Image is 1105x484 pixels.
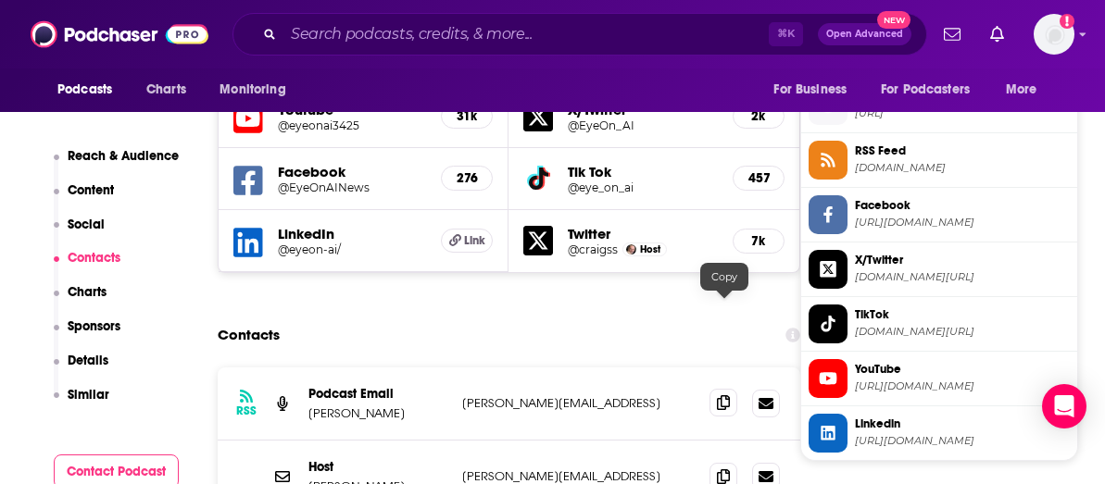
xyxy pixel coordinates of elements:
span: Link [464,233,485,248]
p: Contacts [68,250,120,266]
p: Podcast Email [308,386,447,402]
div: Search podcasts, credits, & more... [232,13,927,56]
a: RSS Feed[DOMAIN_NAME] [809,141,1070,180]
span: https://www.linkedin.com/company/eyeon-ai/ [855,434,1070,448]
button: open menu [44,72,136,107]
a: @EyeOn_AI [568,118,717,132]
p: Sponsors [68,318,120,334]
h5: 457 [748,170,769,186]
span: New [877,11,910,29]
h5: Tik Tok [568,163,717,180]
span: Monitoring [220,77,285,103]
h2: Contacts [218,317,280,353]
button: open menu [760,72,870,107]
a: Show notifications dropdown [983,19,1011,50]
p: [PERSON_NAME] [308,405,447,421]
a: X/Twitter[DOMAIN_NAME][URL] [809,250,1070,289]
span: https://www.facebook.com/EyeOnAINews [855,216,1070,230]
a: TikTok[DOMAIN_NAME][URL] [809,304,1070,343]
span: More [1006,77,1037,103]
span: X/Twitter [855,252,1070,268]
span: Open Advanced [826,30,903,39]
a: Link [441,229,493,253]
input: Search podcasts, credits, & more... [283,19,769,49]
button: Social [54,217,106,251]
h5: 276 [457,170,477,186]
p: Charts [68,284,107,300]
h5: Facebook [278,163,426,180]
span: Host [640,243,660,255]
span: YouTube [855,361,1070,378]
svg: Add a profile image [1060,14,1074,29]
button: Details [54,353,109,387]
button: Open AdvancedNew [818,23,911,45]
a: Facebook[URL][DOMAIN_NAME] [809,195,1070,234]
h5: 2k [748,108,769,124]
span: RSS Feed [855,143,1070,159]
h5: 31k [457,108,477,124]
span: Linkedin [855,416,1070,432]
a: YouTube[URL][DOMAIN_NAME] [809,359,1070,398]
button: Reach & Audience [54,148,180,182]
button: Sponsors [54,318,121,353]
p: Similar [68,387,109,403]
h5: Twitter [568,225,717,242]
button: Similar [54,387,110,421]
a: @craigss [568,242,618,256]
span: TikTok [855,306,1070,323]
button: Show profile menu [1034,14,1074,55]
h5: 7k [748,233,769,249]
span: Logged in as KTMSseat4 [1034,14,1074,55]
h5: LinkedIn [278,225,426,242]
img: Podchaser - Follow, Share and Rate Podcasts [31,17,208,52]
a: @eye_on_ai [568,180,717,194]
span: tiktok.com/@eye_on_ai [855,325,1070,339]
span: Podcasts [57,77,112,103]
span: For Podcasters [881,77,970,103]
button: Content [54,182,115,217]
p: [PERSON_NAME][EMAIL_ADDRESS] [462,395,695,411]
button: Contacts [54,250,121,284]
img: User Profile [1034,14,1074,55]
a: Linkedin[URL][DOMAIN_NAME] [809,414,1070,453]
span: ⌘ K [769,22,803,46]
span: Facebook [855,197,1070,214]
div: Open Intercom Messenger [1042,384,1086,428]
p: Host [308,459,447,475]
button: open menu [993,72,1061,107]
span: Charts [146,77,186,103]
button: Charts [54,284,107,318]
button: open menu [869,72,997,107]
a: @EyeOnAINews [278,180,426,194]
a: @eyeon-ai/ [278,242,426,256]
div: Copy [700,263,748,291]
span: twitter.com/EyeOn_AI [855,270,1070,284]
p: Details [68,353,108,368]
button: open menu [207,72,309,107]
a: Charts [134,72,197,107]
p: [PERSON_NAME][EMAIL_ADDRESS] [462,468,695,484]
span: For Business [773,77,847,103]
a: @eyeonai3425 [278,118,426,132]
h3: RSS [236,403,257,418]
span: aneyeonai.libsyn.com [855,161,1070,175]
span: https://www.youtube.com/@eyeonai3425 [855,379,1070,393]
p: Reach & Audience [68,148,179,164]
span: eye-on.ai [855,106,1070,120]
a: Show notifications dropdown [936,19,968,50]
p: Social [68,217,105,232]
p: Content [68,182,114,198]
img: Craig S. Smith [626,244,636,254]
